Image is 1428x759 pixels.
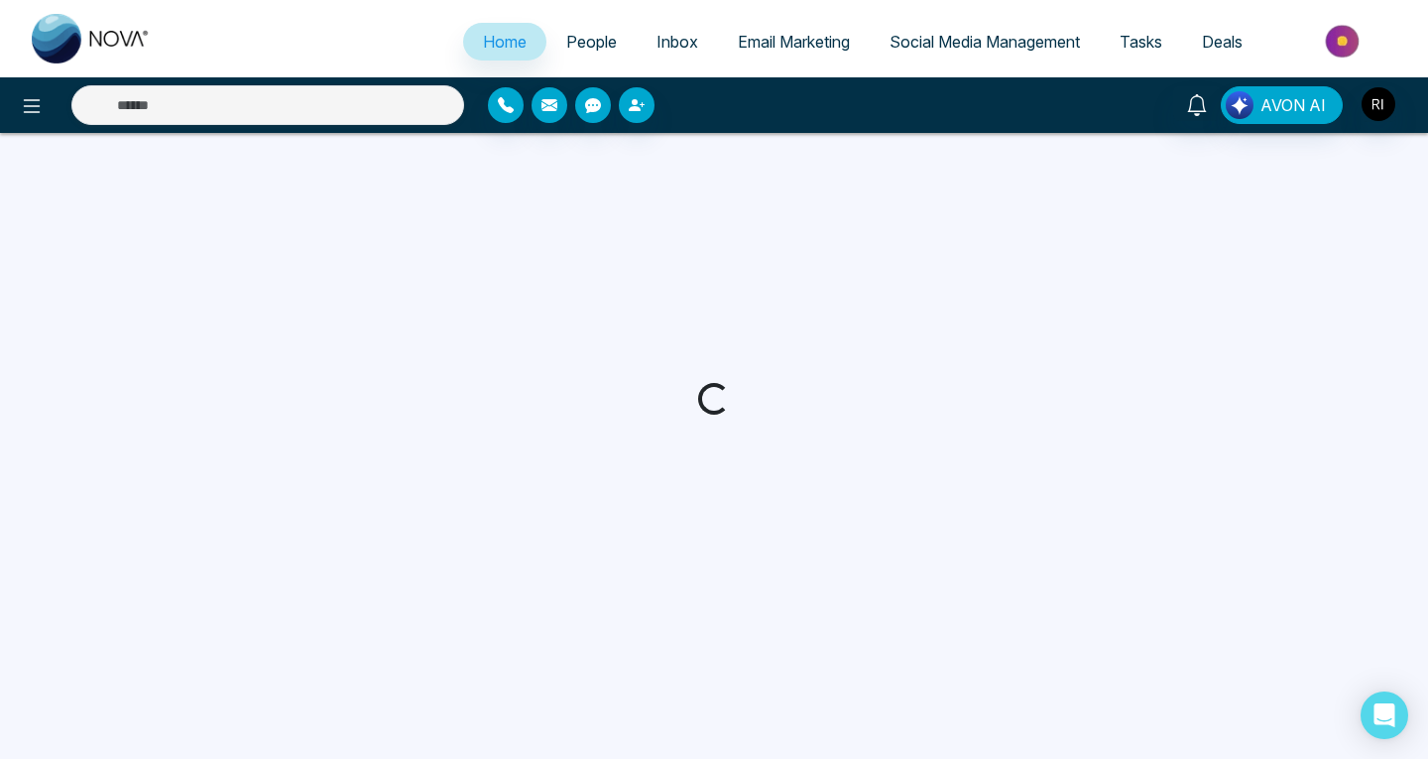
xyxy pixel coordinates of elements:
img: Nova CRM Logo [32,14,151,63]
a: Tasks [1100,23,1182,61]
span: Tasks [1120,32,1162,52]
span: People [566,32,617,52]
span: Inbox [656,32,698,52]
img: Lead Flow [1226,91,1253,119]
a: People [546,23,637,61]
a: Social Media Management [870,23,1100,61]
button: AVON AI [1221,86,1343,124]
a: Deals [1182,23,1262,61]
a: Email Marketing [718,23,870,61]
span: Deals [1202,32,1243,52]
span: Email Marketing [738,32,850,52]
div: Open Intercom Messenger [1361,692,1408,739]
img: Market-place.gif [1272,19,1416,63]
a: Home [463,23,546,61]
span: Home [483,32,527,52]
a: Inbox [637,23,718,61]
img: User Avatar [1362,87,1395,121]
span: Social Media Management [890,32,1080,52]
span: AVON AI [1260,93,1326,117]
